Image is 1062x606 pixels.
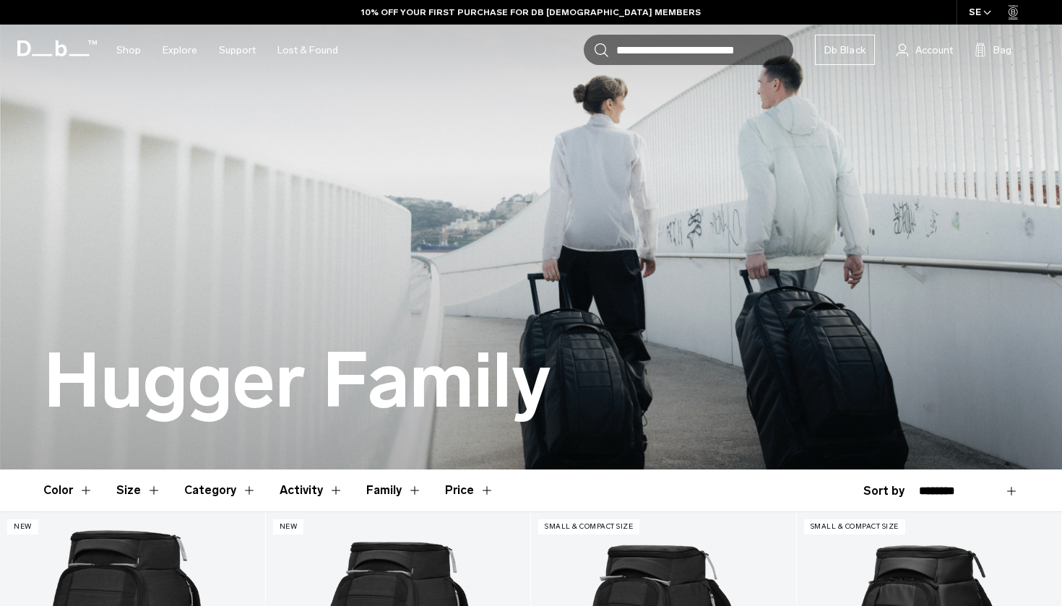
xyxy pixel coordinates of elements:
p: Small & Compact Size [538,519,639,534]
a: Shop [116,25,141,76]
button: Toggle Price [445,469,494,511]
button: Bag [975,41,1011,59]
a: Db Black [815,35,875,65]
button: Toggle Filter [184,469,256,511]
p: Small & Compact Size [804,519,905,534]
a: Account [897,41,953,59]
button: Toggle Filter [116,469,161,511]
h1: Hugger Family [43,339,551,423]
p: New [273,519,304,534]
a: Support [219,25,256,76]
nav: Main Navigation [105,25,349,76]
a: 10% OFF YOUR FIRST PURCHASE FOR DB [DEMOGRAPHIC_DATA] MEMBERS [361,6,701,19]
span: Bag [993,43,1011,58]
button: Toggle Filter [280,469,343,511]
span: Account [915,43,953,58]
button: Toggle Filter [366,469,422,511]
p: New [7,519,38,534]
button: Toggle Filter [43,469,93,511]
a: Lost & Found [277,25,338,76]
a: Explore [163,25,197,76]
